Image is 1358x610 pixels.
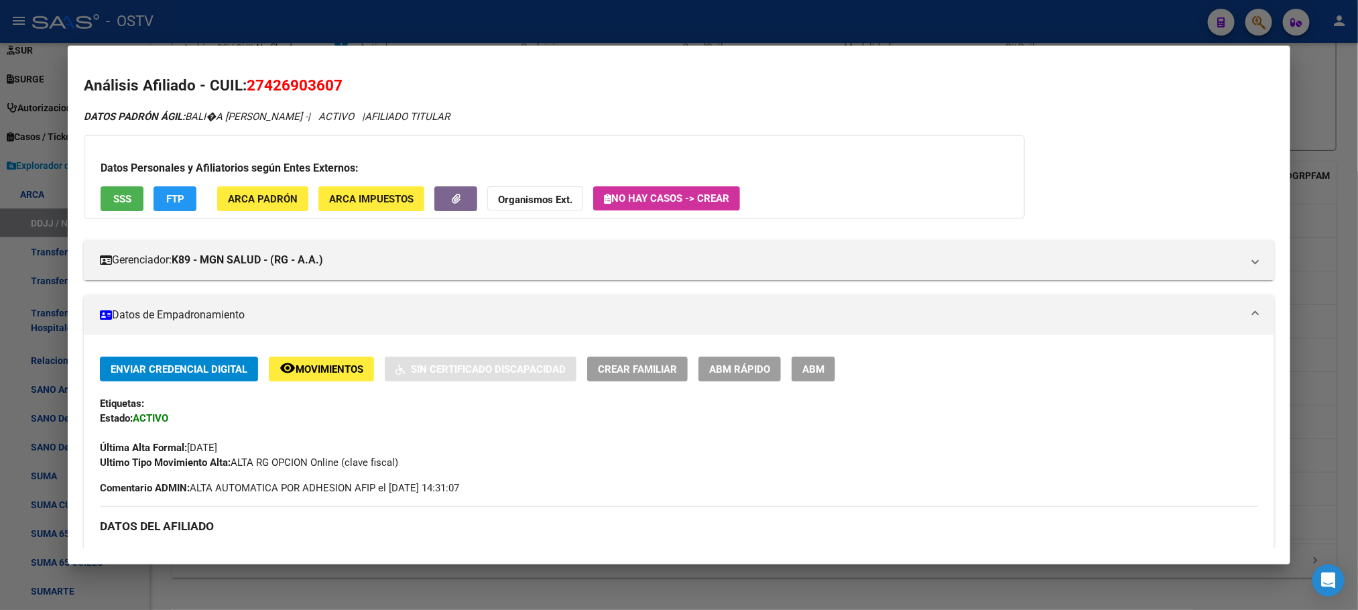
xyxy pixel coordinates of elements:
span: SSS [113,193,131,205]
span: Sin Certificado Discapacidad [411,363,566,375]
button: ARCA Impuestos [318,186,424,211]
mat-panel-title: Datos de Empadronamiento [100,307,1241,323]
button: Movimientos [269,357,374,381]
span: BALI�A [PERSON_NAME] - [84,111,308,123]
mat-panel-title: Gerenciador: [100,252,1241,268]
button: ARCA Padrón [217,186,308,211]
strong: Etiquetas: [100,398,144,410]
h2: Análisis Afiliado - CUIL: [84,74,1274,97]
mat-expansion-panel-header: Gerenciador:K89 - MGN SALUD - (RG - A.A.) [84,240,1274,280]
span: ABM Rápido [709,363,770,375]
h3: DATOS DEL AFILIADO [100,519,1257,534]
span: FTP [166,193,184,205]
strong: K89 - MGN SALUD - (RG - A.A.) [172,252,323,268]
button: SSS [101,186,143,211]
button: ABM [792,357,835,381]
mat-icon: remove_red_eye [280,360,296,376]
strong: Organismos Ext. [498,194,572,206]
button: Crear Familiar [587,357,688,381]
mat-expansion-panel-header: Datos de Empadronamiento [84,295,1274,335]
div: Open Intercom Messenger [1312,564,1345,597]
strong: ACTIVO [133,412,168,424]
strong: Última Alta Formal: [100,442,187,454]
span: 1171712822 [679,547,821,559]
span: 27426903607 [247,76,343,94]
strong: DATOS PADRÓN ÁGIL: [84,111,185,123]
span: ARCA Impuestos [329,193,414,205]
span: ABM [802,363,824,375]
span: Enviar Credencial Digital [111,363,247,375]
button: Sin Certificado Discapacidad [385,357,576,381]
span: ALTA AUTOMATICA POR ADHESION AFIP el [DATE] 14:31:07 [100,481,459,495]
button: Organismos Ext. [487,186,583,211]
button: Enviar Credencial Digital [100,357,258,381]
strong: Teléfono Particular: [679,547,767,559]
i: | ACTIVO | [84,111,450,123]
span: [PERSON_NAME] [PERSON_NAME] [100,547,296,559]
strong: Comentario ADMIN: [100,482,190,494]
strong: Estado: [100,412,133,424]
span: Movimientos [296,363,363,375]
strong: Apellido: [100,547,139,559]
strong: Ultimo Tipo Movimiento Alta: [100,456,231,469]
span: No hay casos -> Crear [604,192,729,204]
button: FTP [153,186,196,211]
span: Crear Familiar [598,363,677,375]
span: [DATE] [100,442,217,454]
span: AFILIADO TITULAR [365,111,450,123]
button: No hay casos -> Crear [593,186,740,210]
button: ABM Rápido [698,357,781,381]
h3: Datos Personales y Afiliatorios según Entes Externos: [101,160,1008,176]
span: ARCA Padrón [228,193,298,205]
span: ALTA RG OPCION Online (clave fiscal) [100,456,398,469]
